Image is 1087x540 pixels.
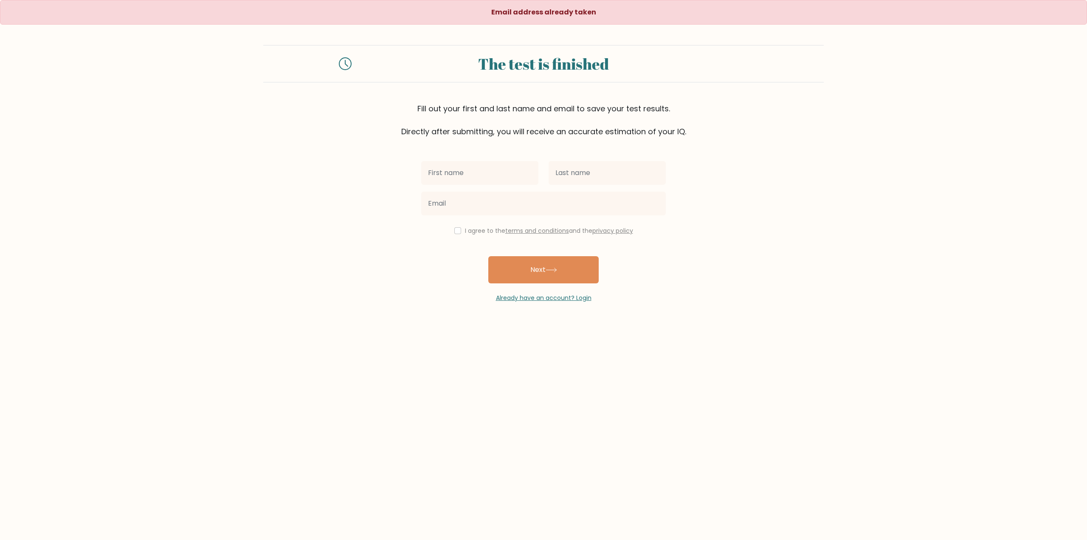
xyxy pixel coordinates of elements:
a: terms and conditions [505,226,569,235]
div: The test is finished [362,52,725,75]
label: I agree to the and the [465,226,633,235]
a: privacy policy [592,226,633,235]
strong: Email address already taken [491,7,596,17]
input: Email [421,192,666,215]
a: Already have an account? Login [496,294,591,302]
input: Last name [549,161,666,185]
div: Fill out your first and last name and email to save your test results. Directly after submitting,... [263,103,824,137]
input: First name [421,161,538,185]
button: Next [488,256,599,283]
